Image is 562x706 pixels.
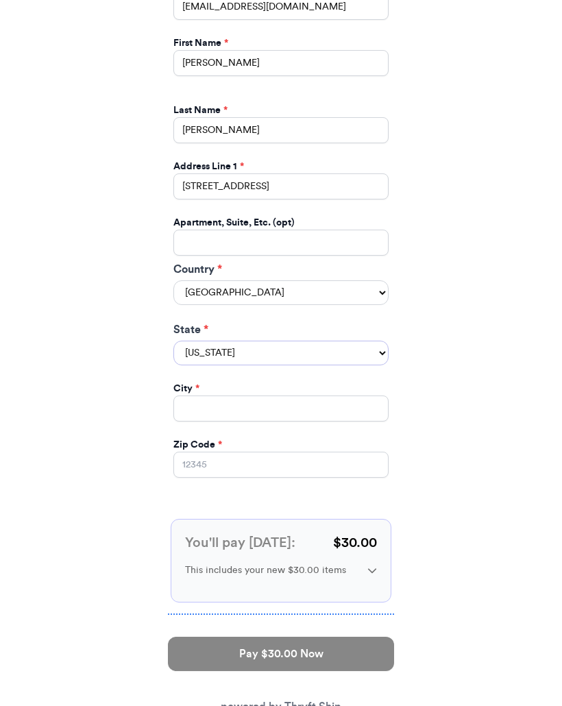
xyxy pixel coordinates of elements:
h3: You'll pay [DATE]: [185,533,295,552]
label: City [173,382,199,395]
p: $ 30.00 [333,533,377,552]
label: First Name [173,36,228,50]
label: Address Line 1 [173,160,244,173]
p: This includes your new $30.00 items [185,563,356,577]
label: State [173,321,389,338]
input: 12345 [173,452,389,478]
label: Country [173,261,389,278]
label: Zip Code [173,438,222,452]
label: Apartment, Suite, Etc. (opt) [173,216,295,230]
input: Last Name [173,117,389,143]
input: First Name [173,50,389,76]
label: Last Name [173,104,228,117]
button: Pay $30.00 Now [168,637,394,671]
